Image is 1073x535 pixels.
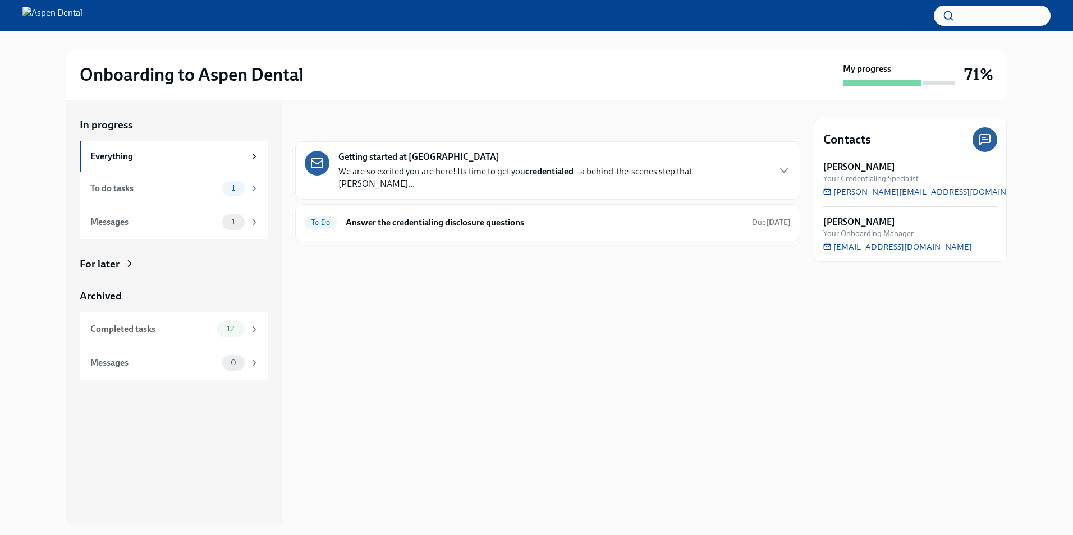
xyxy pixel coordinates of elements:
span: 1 [225,184,242,192]
a: Archived [80,289,268,303]
span: Due [752,218,791,227]
img: Aspen Dental [22,7,82,25]
div: Everything [90,150,245,163]
span: 12 [220,325,241,333]
strong: [DATE] [766,218,791,227]
a: [EMAIL_ADDRESS][DOMAIN_NAME] [823,241,972,252]
strong: [PERSON_NAME] [823,161,895,173]
div: Messages [90,216,218,228]
span: To Do [305,218,337,227]
h4: Contacts [823,131,871,148]
a: Everything [80,141,268,172]
a: Completed tasks12 [80,312,268,346]
h6: Answer the credentialing disclosure questions [346,216,743,229]
a: To do tasks1 [80,172,268,205]
h2: Onboarding to Aspen Dental [80,63,304,86]
a: In progress [80,118,268,132]
div: To do tasks [90,182,218,195]
p: We are so excited you are here! Its time to get you —a behind-the-scenes step that [PERSON_NAME]... [338,165,768,190]
a: [PERSON_NAME][EMAIL_ADDRESS][DOMAIN_NAME] [823,186,1038,197]
h3: 71% [964,64,993,85]
strong: My progress [843,63,891,75]
strong: [PERSON_NAME] [823,216,895,228]
div: For later [80,257,120,271]
strong: Getting started at [GEOGRAPHIC_DATA] [338,151,499,163]
a: Messages0 [80,346,268,380]
div: Messages [90,357,218,369]
div: Completed tasks [90,323,212,335]
a: To DoAnswer the credentialing disclosure questionsDue[DATE] [305,214,791,232]
a: Messages1 [80,205,268,239]
span: Your Credentialing Specialist [823,173,919,184]
span: 0 [224,358,243,367]
span: Your Onboarding Manager [823,228,914,239]
span: 1 [225,218,242,226]
strong: credentialed [525,166,574,177]
span: September 27th, 2025 10:00 [752,217,791,228]
a: For later [80,257,268,271]
div: In progress [295,118,348,132]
